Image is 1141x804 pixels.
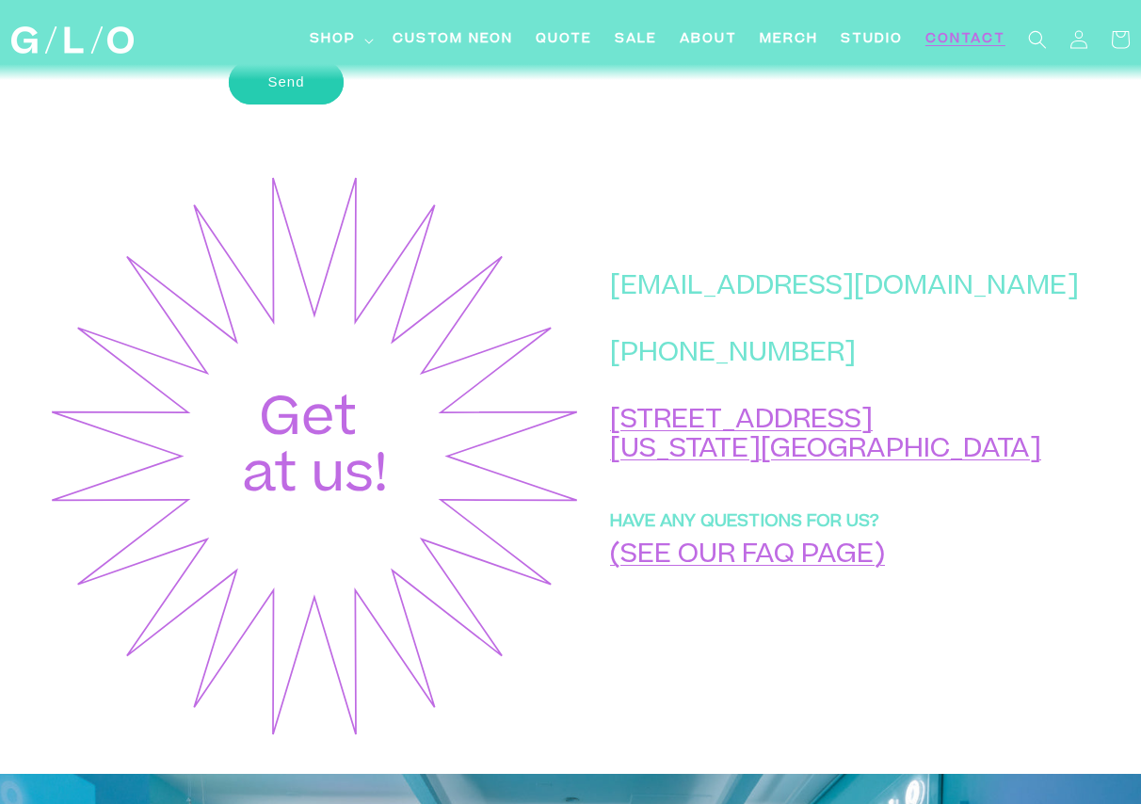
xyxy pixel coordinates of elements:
[668,19,748,61] a: About
[680,30,737,50] span: About
[829,19,914,61] a: Studio
[610,341,1079,370] p: [PHONE_NUMBER]
[229,60,344,105] button: Send
[310,30,356,50] span: Shop
[610,274,1079,303] p: [EMAIL_ADDRESS][DOMAIN_NAME]
[914,19,1017,61] a: Contact
[603,19,668,61] a: SALE
[925,30,1005,50] span: Contact
[610,409,1041,464] a: [STREET_ADDRESS][US_STATE][GEOGRAPHIC_DATA]
[298,19,381,61] summary: Shop
[802,540,1141,804] iframe: Chat Widget
[536,30,592,50] span: Quote
[610,514,879,531] strong: HAVE ANY QUESTIONS FOR US?
[1017,19,1058,60] summary: Search
[841,30,903,50] span: Studio
[393,30,513,50] span: Custom Neon
[524,19,603,61] a: Quote
[11,26,134,54] img: GLO Studio
[760,30,818,50] span: Merch
[5,20,141,61] a: GLO Studio
[381,19,524,61] a: Custom Neon
[610,543,885,570] a: (SEE OUR FAQ PAGE)
[615,30,657,50] span: SALE
[748,19,829,61] a: Merch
